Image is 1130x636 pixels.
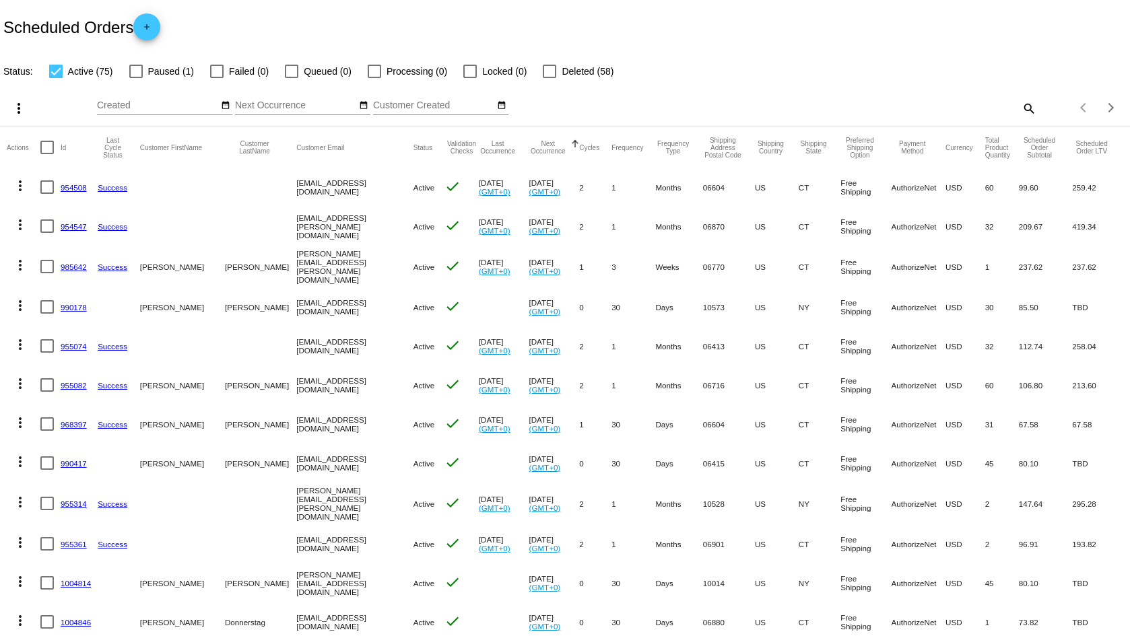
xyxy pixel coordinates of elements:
a: (GMT+0) [529,267,561,275]
a: 954508 [61,183,87,192]
mat-cell: TBD [1072,287,1123,326]
span: Queued (0) [304,63,352,79]
mat-cell: 259.42 [1072,168,1123,207]
mat-cell: 67.58 [1072,404,1123,444]
mat-cell: CT [799,326,840,365]
mat-icon: check [444,337,461,353]
mat-cell: Days [655,287,702,326]
mat-cell: 2 [579,365,611,404]
mat-cell: 80.10 [1019,444,1073,483]
mat-icon: add [139,22,155,38]
mat-cell: [DATE] [529,444,580,483]
mat-cell: USD [945,326,985,365]
a: Success [98,183,127,192]
mat-cell: Months [655,365,702,404]
a: Success [98,222,127,231]
mat-cell: 1 [611,326,655,365]
mat-icon: more_vert [12,178,28,194]
mat-cell: 1 [579,246,611,287]
mat-cell: AuthorizeNet [892,483,946,524]
mat-cell: NY [799,563,840,602]
mat-cell: Free Shipping [840,563,891,602]
input: Created [97,100,218,111]
mat-cell: [EMAIL_ADDRESS][PERSON_NAME][DOMAIN_NAME] [296,207,413,246]
mat-cell: 32 [985,207,1019,246]
mat-cell: USD [945,168,985,207]
a: (GMT+0) [479,346,510,355]
mat-cell: Free Shipping [840,326,891,365]
mat-icon: more_vert [12,573,28,590]
a: Success [98,262,127,271]
mat-cell: CT [799,207,840,246]
mat-cell: Free Shipping [840,207,891,246]
mat-cell: Days [655,563,702,602]
mat-cell: 419.34 [1072,207,1123,246]
mat-cell: [DATE] [479,326,529,365]
mat-cell: [EMAIL_ADDRESS][DOMAIN_NAME] [296,444,413,483]
mat-cell: CT [799,168,840,207]
button: Change sorting for Id [61,143,66,151]
a: (GMT+0) [529,622,561,631]
mat-cell: [EMAIL_ADDRESS][DOMAIN_NAME] [296,524,413,563]
mat-cell: US [755,168,799,207]
a: (GMT+0) [529,503,561,512]
mat-cell: [DATE] [529,365,580,404]
mat-cell: CT [799,404,840,444]
a: (GMT+0) [529,385,561,394]
mat-cell: 106.80 [1019,365,1073,404]
mat-cell: USD [945,365,985,404]
mat-cell: 80.10 [1019,563,1073,602]
mat-cell: TBD [1072,563,1123,602]
mat-cell: [DATE] [529,404,580,444]
a: Success [98,420,127,429]
mat-cell: 213.60 [1072,365,1123,404]
button: Change sorting for Frequency [611,143,643,151]
mat-cell: USD [945,246,985,287]
mat-cell: 1 [611,524,655,563]
mat-icon: more_vert [12,494,28,510]
h2: Scheduled Orders [3,13,160,40]
mat-icon: search [1020,98,1036,118]
mat-cell: 2 [579,207,611,246]
mat-cell: Free Shipping [840,168,891,207]
mat-cell: 30 [985,287,1019,326]
mat-cell: NY [799,483,840,524]
a: (GMT+0) [479,267,510,275]
mat-cell: [PERSON_NAME] [140,563,225,602]
button: Change sorting for PaymentMethod.Type [892,140,934,155]
a: (GMT+0) [529,226,561,235]
input: Customer Created [373,100,494,111]
mat-cell: USD [945,404,985,444]
mat-cell: USD [945,563,985,602]
mat-cell: AuthorizeNet [892,287,946,326]
mat-icon: more_vert [12,415,28,431]
a: (GMT+0) [529,346,561,355]
mat-cell: 1 [611,365,655,404]
mat-icon: more_vert [12,534,28,551]
mat-cell: Free Shipping [840,404,891,444]
mat-cell: US [755,365,799,404]
mat-cell: CT [799,444,840,483]
mat-cell: Months [655,207,702,246]
mat-cell: US [755,444,799,483]
mat-cell: [PERSON_NAME] [140,444,225,483]
mat-cell: [PERSON_NAME] [225,365,296,404]
mat-cell: AuthorizeNet [892,404,946,444]
mat-cell: 193.82 [1072,524,1123,563]
a: (GMT+0) [529,424,561,433]
mat-icon: more_vert [12,297,28,314]
mat-cell: 237.62 [1019,246,1073,287]
mat-cell: US [755,524,799,563]
mat-cell: [PERSON_NAME][EMAIL_ADDRESS][PERSON_NAME][DOMAIN_NAME] [296,246,413,287]
mat-cell: 295.28 [1072,483,1123,524]
mat-cell: 85.50 [1019,287,1073,326]
mat-cell: CT [799,365,840,404]
mat-icon: more_vert [12,612,28,629]
mat-cell: Free Shipping [840,483,891,524]
button: Change sorting for ShippingCountry [755,140,787,155]
mat-cell: [PERSON_NAME] [140,246,225,287]
mat-icon: check [444,298,461,314]
mat-cell: 45 [985,563,1019,602]
mat-cell: 2 [579,483,611,524]
mat-cell: 30 [611,404,655,444]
